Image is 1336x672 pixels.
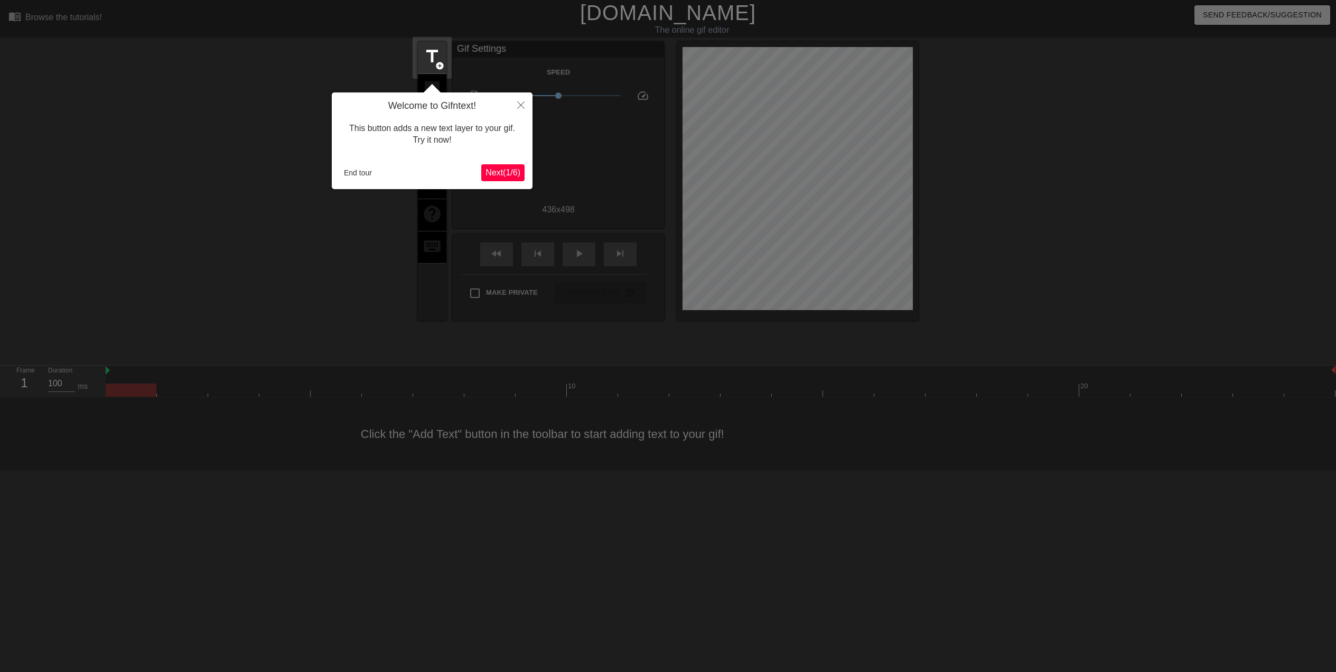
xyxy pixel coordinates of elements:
h4: Welcome to Gifntext! [340,100,525,112]
span: Next ( 1 / 6 ) [485,168,520,177]
div: This button adds a new text layer to your gif. Try it now! [340,112,525,157]
button: Next [481,164,525,181]
button: End tour [340,165,376,181]
button: Close [509,92,532,117]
